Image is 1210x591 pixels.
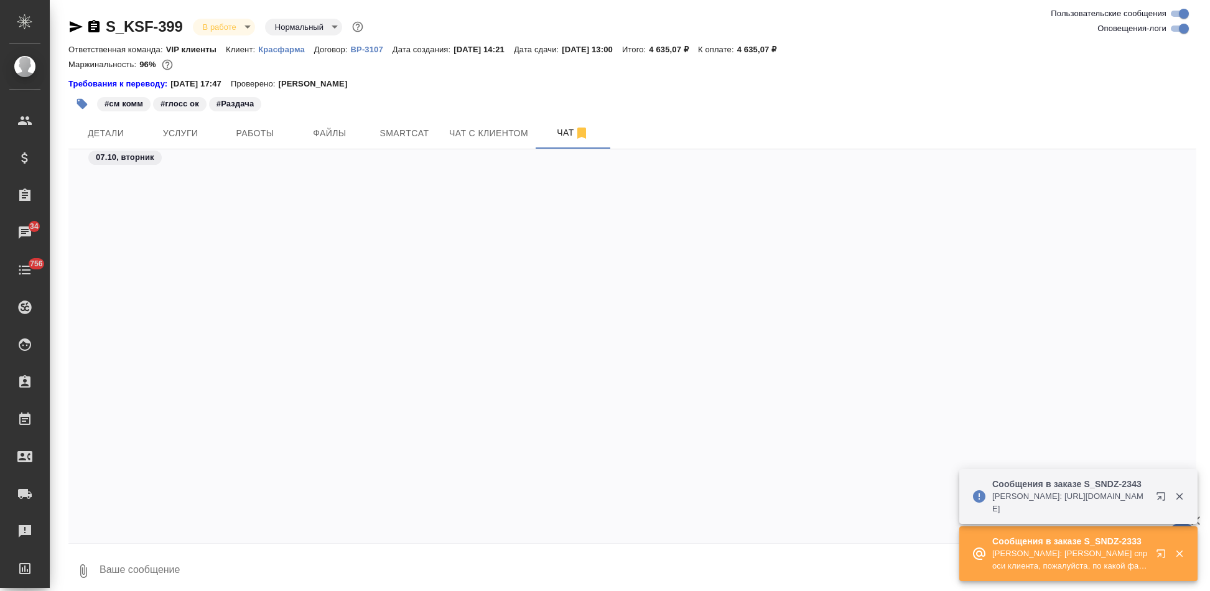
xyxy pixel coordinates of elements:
[562,45,622,54] p: [DATE] 13:00
[992,547,1148,572] p: [PERSON_NAME]: [PERSON_NAME] спроси клиента, пожалуйста, по какой фармакопее выполнять перевод?
[1051,7,1166,20] span: Пользовательские сообщения
[199,22,240,32] button: В работе
[1166,491,1192,502] button: Закрыть
[68,19,83,34] button: Скопировать ссылку для ЯМессенджера
[300,126,360,141] span: Файлы
[68,45,166,54] p: Ответственная команда:
[278,78,356,90] p: [PERSON_NAME]
[351,44,393,54] a: ВР-3107
[159,57,175,73] button: 145.14 RUB;
[22,220,46,233] span: 34
[375,126,434,141] span: Smartcat
[161,98,199,110] p: #глосс ок
[258,44,314,54] a: Красфарма
[225,126,285,141] span: Работы
[1148,541,1178,571] button: Открыть в новой вкладке
[265,19,342,35] div: В работе
[3,254,47,286] a: 756
[96,98,152,108] span: см комм
[258,45,314,54] p: Красфарма
[1097,22,1166,35] span: Оповещения-логи
[393,45,454,54] p: Дата создания:
[543,125,603,141] span: Чат
[139,60,159,69] p: 96%
[649,45,698,54] p: 4 635,07 ₽
[170,78,231,90] p: [DATE] 17:47
[166,45,226,54] p: VIP клиенты
[992,535,1148,547] p: Сообщения в заказе S_SNDZ-2333
[106,18,183,35] a: S_KSF-399
[96,151,154,164] p: 07.10, вторник
[271,22,327,32] button: Нормальный
[622,45,649,54] p: Итого:
[350,19,366,35] button: Доп статусы указывают на важность/срочность заказа
[193,19,255,35] div: В работе
[1148,484,1178,514] button: Открыть в новой вкладке
[68,78,170,90] a: Требования к переводу:
[151,126,210,141] span: Услуги
[351,45,393,54] p: ВР-3107
[86,19,101,34] button: Скопировать ссылку
[152,98,208,108] span: глосс ок
[105,98,143,110] p: #см комм
[449,126,528,141] span: Чат с клиентом
[68,90,96,118] button: Добавить тэг
[992,478,1148,490] p: Сообщения в заказе S_SNDZ-2343
[737,45,786,54] p: 4 635,07 ₽
[22,258,50,270] span: 756
[574,126,589,141] svg: Отписаться
[208,98,263,108] span: Раздача
[226,45,258,54] p: Клиент:
[1166,548,1192,559] button: Закрыть
[992,490,1148,515] p: [PERSON_NAME]: [URL][DOMAIN_NAME]
[76,126,136,141] span: Детали
[454,45,514,54] p: [DATE] 14:21
[3,217,47,248] a: 34
[698,45,737,54] p: К оплате:
[216,98,254,110] p: #Раздача
[314,45,351,54] p: Договор:
[231,78,279,90] p: Проверено:
[68,78,170,90] div: Нажми, чтобы открыть папку с инструкцией
[514,45,562,54] p: Дата сдачи:
[68,60,139,69] p: Маржинальность:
